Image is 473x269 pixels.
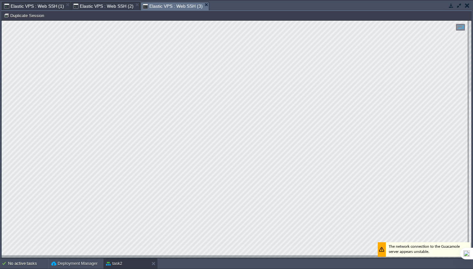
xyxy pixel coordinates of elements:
[4,13,46,18] button: Duplicate Session
[106,260,122,267] button: task2
[376,222,469,236] div: The network connection to the Guacamole server appears unstable.
[143,2,203,10] span: Elastic VPS : Web SSH (3)
[73,2,133,10] span: Elastic VPS : Web SSH (2)
[51,260,97,267] button: Deployment Manager
[4,2,64,10] span: Elastic VPS : Web SSH (1)
[8,258,48,269] div: No active tasks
